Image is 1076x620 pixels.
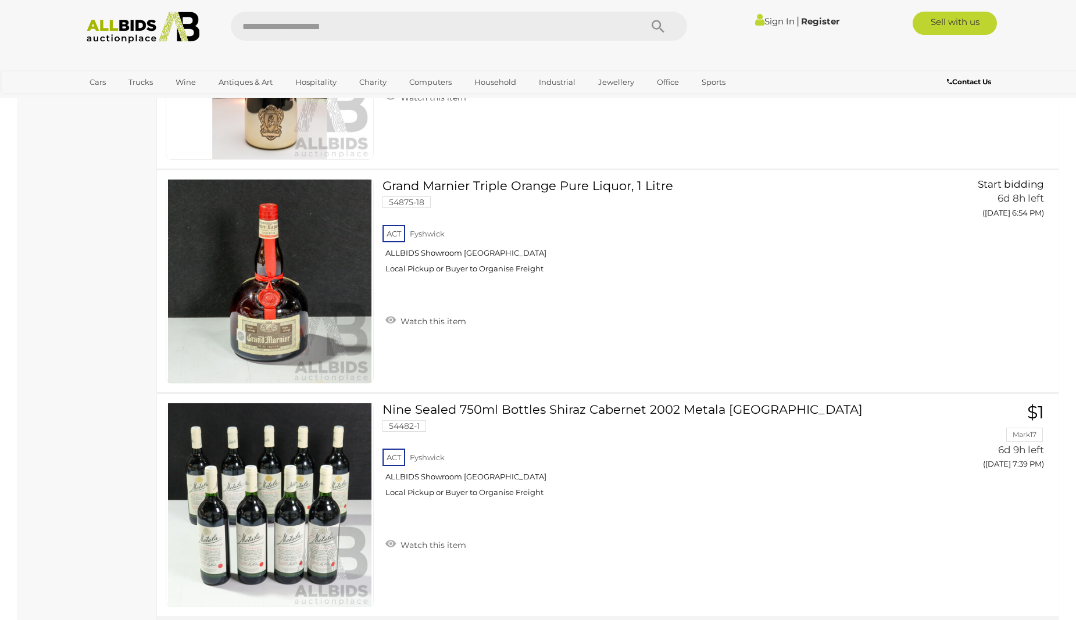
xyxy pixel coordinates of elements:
[591,73,642,92] a: Jewellery
[947,76,994,88] a: Contact Us
[168,73,203,92] a: Wine
[121,73,160,92] a: Trucks
[531,73,583,92] a: Industrial
[391,179,900,282] a: Grand Marnier Triple Orange Pure Liquor, 1 Litre 54875-18 ACT Fyshwick ALLBIDS Showroom [GEOGRAPH...
[913,12,997,35] a: Sell with us
[391,403,900,506] a: Nine Sealed 750ml Bottles Shiraz Cabernet 2002 Metala [GEOGRAPHIC_DATA] 54482-1 ACT Fyshwick ALLB...
[352,73,394,92] a: Charity
[978,178,1044,190] span: Start bidding
[398,92,466,103] span: Watch this item
[383,311,469,329] a: Watch this item
[82,73,113,92] a: Cars
[917,179,1047,224] a: Start bidding 6d 8h left ([DATE] 6:54 PM)
[467,73,524,92] a: Household
[398,540,466,550] span: Watch this item
[796,15,799,27] span: |
[82,92,180,111] a: [GEOGRAPHIC_DATA]
[80,12,206,44] img: Allbids.com.au
[629,12,687,41] button: Search
[398,316,466,327] span: Watch this item
[402,73,459,92] a: Computers
[168,180,371,383] img: 54875-18a.jpg
[288,73,344,92] a: Hospitality
[1027,402,1044,423] span: $1
[755,16,795,27] a: Sign In
[801,16,839,27] a: Register
[168,403,371,607] img: 54482-1a.jpg
[649,73,687,92] a: Office
[917,403,1047,475] a: $1 Mark17 6d 9h left ([DATE] 7:39 PM)
[383,535,469,553] a: Watch this item
[947,77,991,86] b: Contact Us
[694,73,733,92] a: Sports
[211,73,280,92] a: Antiques & Art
